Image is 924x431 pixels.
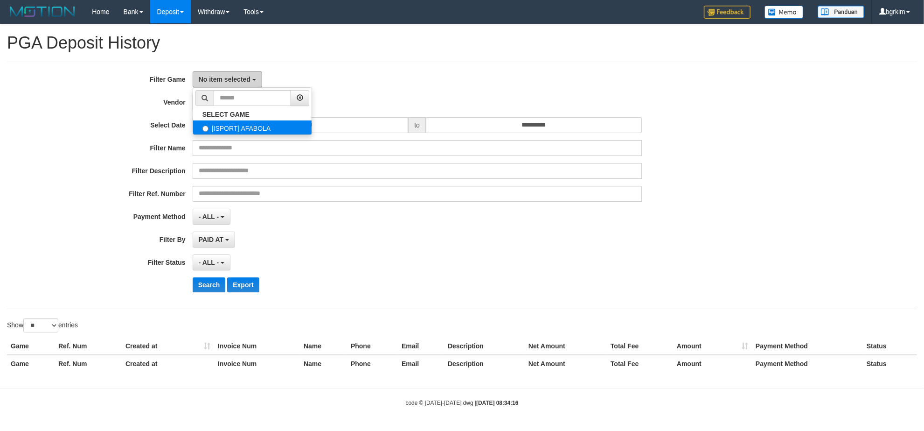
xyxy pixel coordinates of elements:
th: Game [7,355,55,372]
span: to [408,117,426,133]
button: Export [227,277,259,292]
th: Created at [122,338,214,355]
th: Description [444,338,525,355]
span: No item selected [199,76,250,83]
label: [ISPORT] AFABOLA [193,120,312,134]
button: - ALL - [193,209,230,225]
th: Total Fee [607,338,673,355]
th: Email [398,355,444,372]
span: - ALL - [199,259,219,266]
th: Ref. Num [55,338,122,355]
th: Game [7,338,55,355]
th: Phone [347,355,398,372]
img: Button%20Memo.svg [764,6,804,19]
button: Search [193,277,226,292]
span: PAID AT [199,236,223,243]
th: Email [398,338,444,355]
span: - ALL - [199,213,219,220]
th: Description [444,355,525,372]
a: SELECT GAME [193,108,312,120]
label: Show entries [7,318,78,332]
img: panduan.png [818,6,864,18]
select: Showentries [23,318,58,332]
strong: [DATE] 08:34:16 [476,400,518,406]
button: No item selected [193,71,262,87]
h1: PGA Deposit History [7,34,917,52]
th: Phone [347,338,398,355]
th: Amount [673,355,752,372]
button: PAID AT [193,232,235,247]
th: Created at [122,355,214,372]
th: Ref. Num [55,355,122,372]
small: code © [DATE]-[DATE] dwg | [406,400,519,406]
b: SELECT GAME [202,111,250,118]
th: Invoice Num [214,338,300,355]
th: Net Amount [525,355,607,372]
button: - ALL - [193,254,230,270]
th: Status [863,355,917,372]
th: Net Amount [525,338,607,355]
img: Feedback.jpg [704,6,750,19]
th: Status [863,338,917,355]
input: [ISPORT] AFABOLA [202,126,208,132]
th: Invoice Num [214,355,300,372]
img: MOTION_logo.png [7,5,78,19]
th: Amount [673,338,752,355]
th: Name [300,338,347,355]
th: Payment Method [752,355,863,372]
th: Total Fee [607,355,673,372]
th: Payment Method [752,338,863,355]
th: Name [300,355,347,372]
